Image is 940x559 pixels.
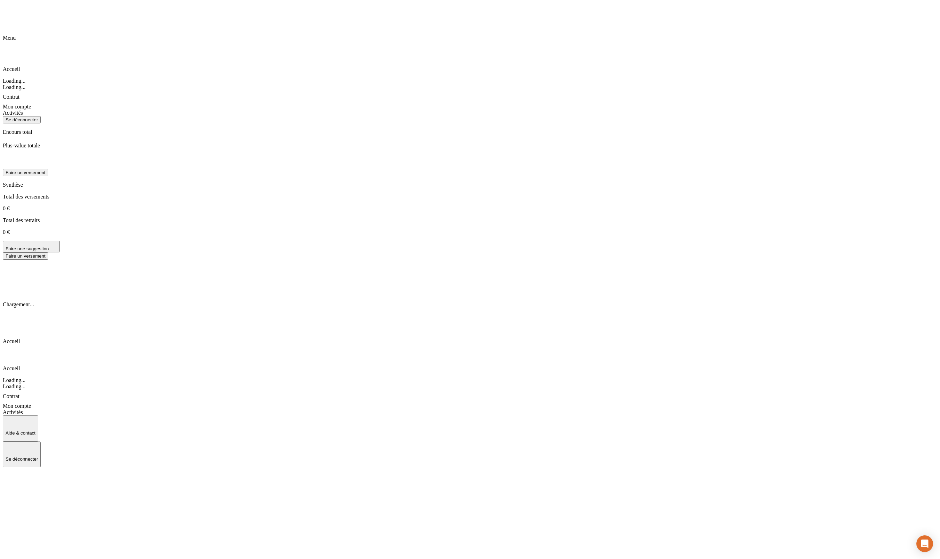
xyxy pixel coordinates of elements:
[3,217,937,224] p: Total des retraits
[3,110,23,116] span: Activités
[3,252,48,260] button: Faire un versement
[6,117,38,122] div: Se déconnecter
[6,430,35,436] p: Aide & contact
[3,350,937,372] div: Accueil
[3,323,937,345] div: Accueil
[916,535,933,552] div: Open Intercom Messenger
[3,403,31,409] span: Mon compte
[6,253,46,259] div: Faire un versement
[3,205,937,212] p: 0 €
[3,241,60,252] button: Faire une suggestion
[3,84,25,90] span: Loading...
[6,246,49,251] span: Faire une suggestion
[3,301,937,308] p: Chargement...
[3,169,48,176] button: Faire un versement
[3,194,937,200] p: Total des versements
[3,182,937,188] p: Synthèse
[3,78,25,84] span: Loading...
[3,143,937,149] p: Plus-value totale
[6,456,38,462] p: Se déconnecter
[3,66,937,72] p: Accueil
[3,94,19,100] span: Contrat
[3,116,41,123] button: Se déconnecter
[3,129,937,135] p: Encours total
[3,383,25,389] span: Loading...
[3,365,937,372] p: Accueil
[3,377,25,383] span: Loading...
[3,393,19,399] span: Contrat
[3,35,16,41] span: Menu
[3,51,937,72] div: Accueil
[3,441,41,468] button: Se déconnecter
[3,104,31,110] span: Mon compte
[6,170,46,175] div: Faire un versement
[3,229,937,235] p: 0 €
[3,245,60,251] a: Faire une suggestion
[3,415,38,441] button: Aide & contact
[3,338,937,345] p: Accueil
[3,409,23,415] span: Activités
